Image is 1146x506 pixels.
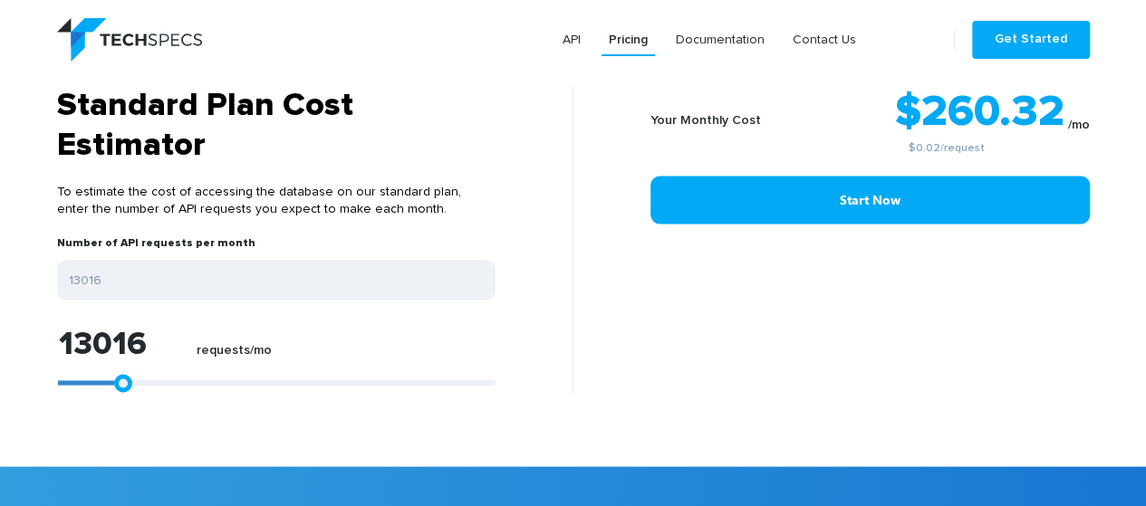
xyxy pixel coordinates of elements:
[57,18,202,62] img: logo
[785,24,863,56] a: Contact Us
[1068,119,1090,131] sub: /mo
[57,236,255,260] label: Number of API requests per month
[57,166,496,236] p: To estimate the cost of accessing the database on our standard plan, enter the number of API requ...
[555,24,588,56] a: API
[895,91,1064,134] strong: $260.32
[804,143,1089,154] small: /request
[197,342,272,367] label: requests/mo
[57,260,496,300] input: Enter your expected number of API requests
[57,86,496,166] h3: Standard Plan Cost Estimator
[602,24,655,56] a: Pricing
[972,21,1090,59] a: Get Started
[909,143,940,154] a: $0.02
[650,114,761,127] b: Your Monthly Cost
[669,24,772,56] a: Documentation
[650,176,1090,224] a: Start Now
